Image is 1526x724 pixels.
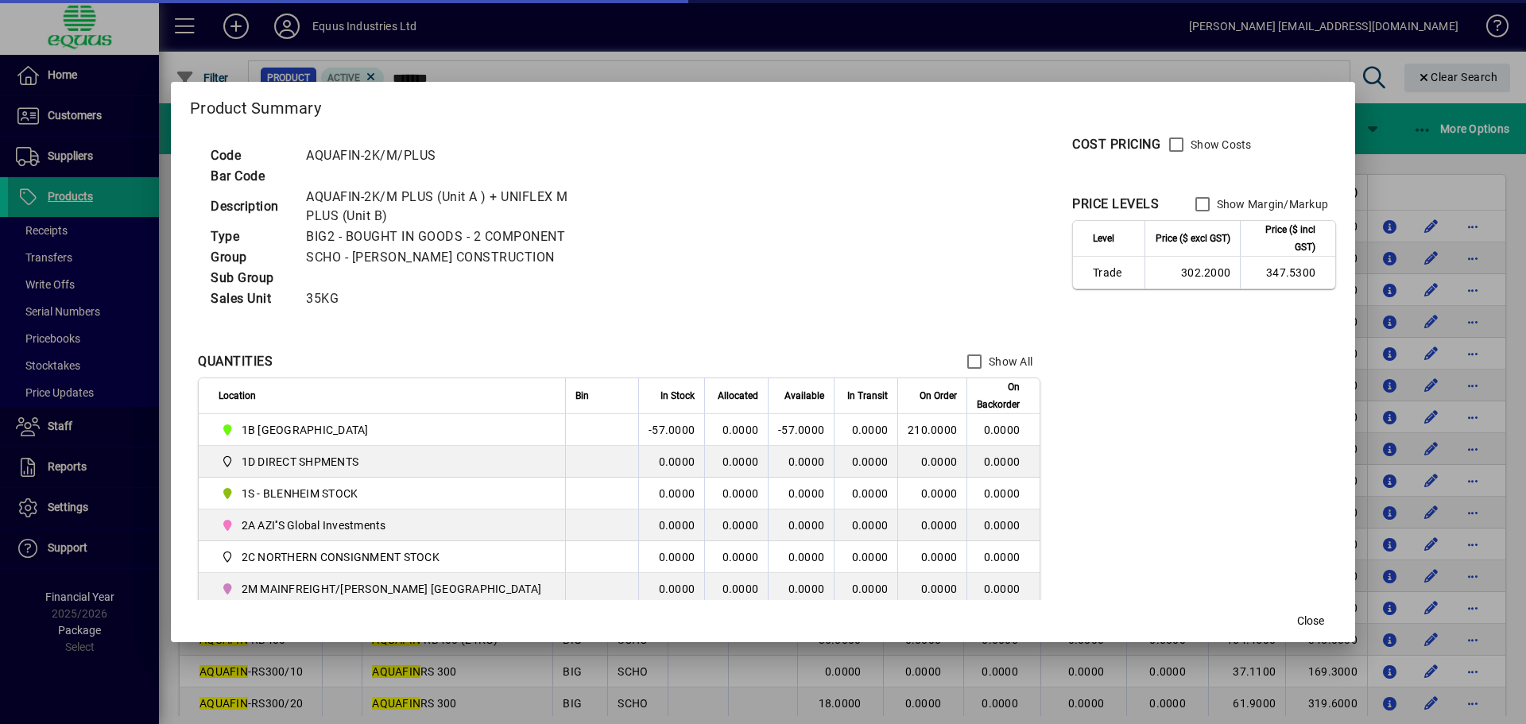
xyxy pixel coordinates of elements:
[768,573,834,605] td: 0.0000
[1214,196,1329,212] label: Show Margin/Markup
[852,583,889,595] span: 0.0000
[1156,230,1230,247] span: Price ($ excl GST)
[704,478,768,509] td: 0.0000
[219,484,548,503] span: 1S - BLENHEIM STOCK
[219,516,548,535] span: 2A AZI''S Global Investments
[203,187,298,226] td: Description
[198,352,273,371] div: QUANTITIES
[638,414,704,446] td: -57.0000
[704,541,768,573] td: 0.0000
[203,247,298,268] td: Group
[203,226,298,247] td: Type
[704,414,768,446] td: 0.0000
[298,226,587,247] td: BIG2 - BOUGHT IN GOODS - 2 COMPONENT
[852,487,889,500] span: 0.0000
[298,187,587,226] td: AQUAFIN-2K/M PLUS (Unit A ) + UNIFLEX M PLUS (Unit B)
[219,387,256,405] span: Location
[203,288,298,309] td: Sales Unit
[704,573,768,605] td: 0.0000
[921,551,958,563] span: 0.0000
[242,517,386,533] span: 2A AZI''S Global Investments
[171,82,1355,128] h2: Product Summary
[242,454,359,470] span: 1D DIRECT SHPMENTS
[966,478,1040,509] td: 0.0000
[242,422,369,438] span: 1B [GEOGRAPHIC_DATA]
[1250,221,1315,256] span: Price ($ incl GST)
[638,509,704,541] td: 0.0000
[242,549,440,565] span: 2C NORTHERN CONSIGNMENT STOCK
[219,548,548,567] span: 2C NORTHERN CONSIGNMENT STOCK
[921,487,958,500] span: 0.0000
[768,414,834,446] td: -57.0000
[768,478,834,509] td: 0.0000
[704,509,768,541] td: 0.0000
[1285,607,1336,636] button: Close
[921,583,958,595] span: 0.0000
[718,387,758,405] span: Allocated
[298,145,587,166] td: AQUAFIN-2K/M/PLUS
[660,387,695,405] span: In Stock
[1240,257,1335,288] td: 347.5300
[966,446,1040,478] td: 0.0000
[784,387,824,405] span: Available
[203,166,298,187] td: Bar Code
[852,424,889,436] span: 0.0000
[298,247,587,268] td: SCHO - [PERSON_NAME] CONSTRUCTION
[242,486,358,501] span: 1S - BLENHEIM STOCK
[966,509,1040,541] td: 0.0000
[638,446,704,478] td: 0.0000
[977,378,1020,413] span: On Backorder
[966,414,1040,446] td: 0.0000
[203,145,298,166] td: Code
[638,541,704,573] td: 0.0000
[852,455,889,468] span: 0.0000
[921,519,958,532] span: 0.0000
[1072,195,1159,214] div: PRICE LEVELS
[219,452,548,471] span: 1D DIRECT SHPMENTS
[908,424,957,436] span: 210.0000
[1093,265,1135,281] span: Trade
[966,541,1040,573] td: 0.0000
[219,420,548,439] span: 1B BLENHEIM
[203,268,298,288] td: Sub Group
[242,581,542,597] span: 2M MAINFREIGHT/[PERSON_NAME] [GEOGRAPHIC_DATA]
[986,354,1032,370] label: Show All
[920,387,957,405] span: On Order
[1072,135,1160,154] div: COST PRICING
[966,573,1040,605] td: 0.0000
[704,446,768,478] td: 0.0000
[575,387,589,405] span: Bin
[1093,230,1114,247] span: Level
[768,446,834,478] td: 0.0000
[1187,137,1252,153] label: Show Costs
[298,288,587,309] td: 35KG
[638,573,704,605] td: 0.0000
[847,387,888,405] span: In Transit
[852,519,889,532] span: 0.0000
[852,551,889,563] span: 0.0000
[1144,257,1240,288] td: 302.2000
[768,541,834,573] td: 0.0000
[768,509,834,541] td: 0.0000
[1297,613,1324,629] span: Close
[638,478,704,509] td: 0.0000
[219,579,548,598] span: 2M MAINFREIGHT/OWENS AUCKLAND
[921,455,958,468] span: 0.0000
